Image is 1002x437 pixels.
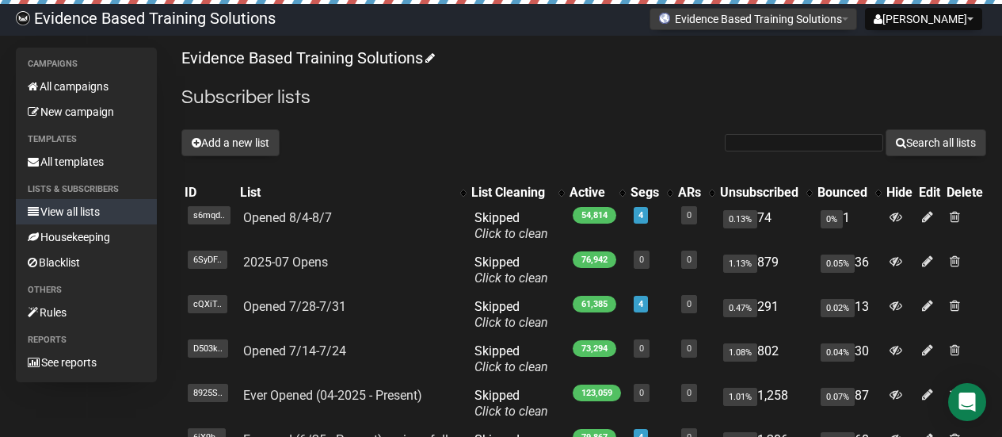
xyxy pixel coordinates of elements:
th: ID: No sort applied, sorting is disabled [181,182,237,204]
a: Housekeeping [16,224,157,250]
button: Evidence Based Training Solutions [650,8,857,30]
td: 30 [814,337,883,381]
span: 8925S.. [188,384,228,402]
div: ARs [678,185,701,201]
a: 4 [638,299,643,309]
span: 61,385 [573,296,616,312]
a: Rules [16,300,157,325]
a: Evidence Based Training Solutions [181,48,432,67]
span: 0.07% [821,388,855,406]
div: List [240,185,452,201]
a: 0 [639,343,644,354]
div: Edit [919,185,940,201]
span: 54,814 [573,207,616,224]
div: Delete [947,185,983,201]
th: Unsubscribed: No sort applied, activate to apply an ascending sort [717,182,814,204]
td: 879 [717,248,814,293]
span: Skipped [474,388,548,419]
a: Click to clean [474,226,548,241]
span: 1.13% [723,255,757,273]
th: List: No sort applied, activate to apply an ascending sort [237,182,468,204]
li: Lists & subscribers [16,180,157,199]
a: All campaigns [16,74,157,99]
a: 0 [687,299,691,309]
span: 0.47% [723,299,757,317]
th: Bounced: No sort applied, activate to apply an ascending sort [814,182,883,204]
a: Opened 7/28-7/31 [243,299,346,314]
th: Active: No sort applied, activate to apply an ascending sort [566,182,627,204]
span: Skipped [474,210,548,241]
td: 802 [717,337,814,381]
td: 87 [814,381,883,426]
td: 291 [717,293,814,337]
div: Unsubscribed [720,185,798,201]
div: Segs [631,185,659,201]
a: 0 [639,388,644,398]
a: Click to clean [474,315,548,330]
h2: Subscriber lists [181,83,986,112]
span: 0.13% [723,210,757,228]
a: Click to clean [474,404,548,419]
td: 74 [717,204,814,248]
span: Skipped [474,299,548,330]
td: 13 [814,293,883,337]
a: Blacklist [16,250,157,275]
li: Templates [16,130,157,149]
img: favicons [658,12,671,25]
a: New campaign [16,99,157,125]
span: 1.08% [723,343,757,362]
span: 1.01% [723,388,757,406]
div: Open Intercom Messenger [948,383,986,421]
span: 123,059 [573,385,621,401]
th: Edit: No sort applied, sorting is disabled [916,182,943,204]
a: 2025-07 Opens [243,255,328,270]
a: 0 [687,255,691,265]
td: 1,258 [717,381,814,426]
a: All templates [16,149,157,174]
button: Add a new list [181,129,280,156]
span: 0.02% [821,299,855,317]
a: Click to clean [474,270,548,286]
span: s6mqd.. [188,206,230,224]
span: 0.04% [821,343,855,362]
th: List Cleaning: No sort applied, activate to apply an ascending sort [468,182,566,204]
span: 73,294 [573,340,616,357]
button: [PERSON_NAME] [865,8,982,30]
div: ID [185,185,234,201]
a: Click to clean [474,359,548,374]
a: 0 [639,255,644,265]
img: 6a635aadd5b086599a41eda90e0773ac [16,11,30,25]
div: Hide [886,185,912,201]
a: 0 [687,343,691,354]
a: 0 [687,210,691,220]
a: Opened 8/4-8/7 [243,210,332,225]
span: 6SyDF.. [188,251,227,269]
a: Ever Opened (04-2025 - Present) [243,388,422,403]
span: Skipped [474,255,548,286]
td: 36 [814,248,883,293]
th: Hide: No sort applied, sorting is disabled [883,182,916,204]
a: 4 [638,210,643,220]
li: Others [16,281,157,300]
button: Search all lists [886,129,986,156]
div: Active [570,185,611,201]
span: D503k.. [188,339,228,358]
span: cQXiT.. [188,295,227,313]
th: Delete: No sort applied, sorting is disabled [943,182,986,204]
th: ARs: No sort applied, activate to apply an ascending sort [675,182,717,204]
li: Reports [16,331,157,350]
a: See reports [16,350,157,375]
span: 76,942 [573,251,616,268]
td: 1 [814,204,883,248]
a: View all lists [16,199,157,224]
div: Bounced [817,185,867,201]
div: List Cleaning [471,185,551,201]
a: 0 [687,388,691,398]
a: Opened 7/14-7/24 [243,343,346,358]
li: Campaigns [16,55,157,74]
span: 0.05% [821,255,855,273]
span: 0% [821,210,843,228]
span: Skipped [474,343,548,374]
th: Segs: No sort applied, activate to apply an ascending sort [627,182,675,204]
